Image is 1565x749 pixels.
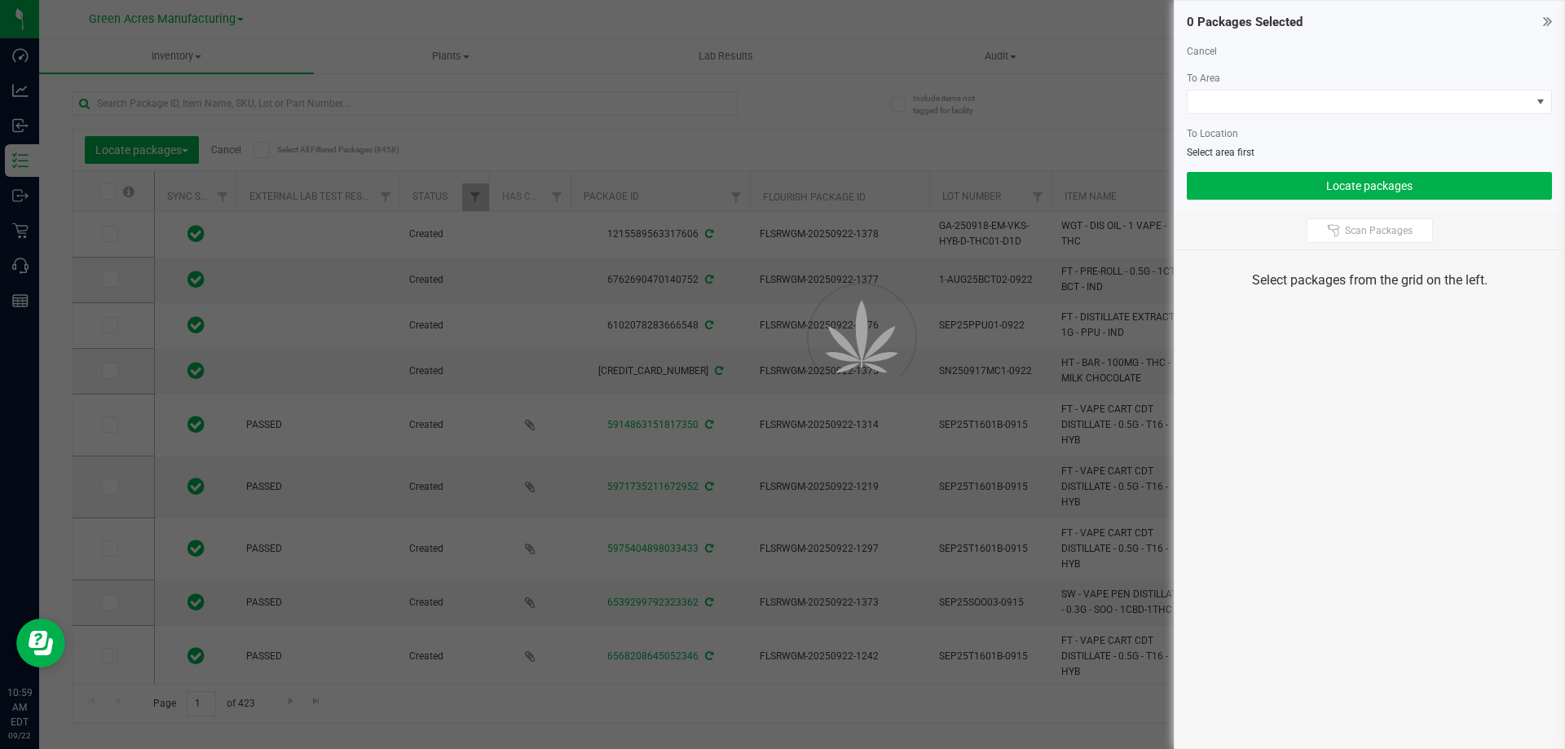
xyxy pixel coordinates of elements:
iframe: Resource center [16,619,65,667]
span: To Location [1187,128,1238,139]
span: Scan Packages [1345,224,1413,237]
button: Locate packages [1187,172,1552,200]
a: Cancel [1187,46,1217,57]
button: Scan Packages [1307,218,1433,243]
div: Select packages from the grid on the left. [1195,271,1544,290]
span: To Area [1187,73,1220,84]
span: Select area first [1187,147,1254,158]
